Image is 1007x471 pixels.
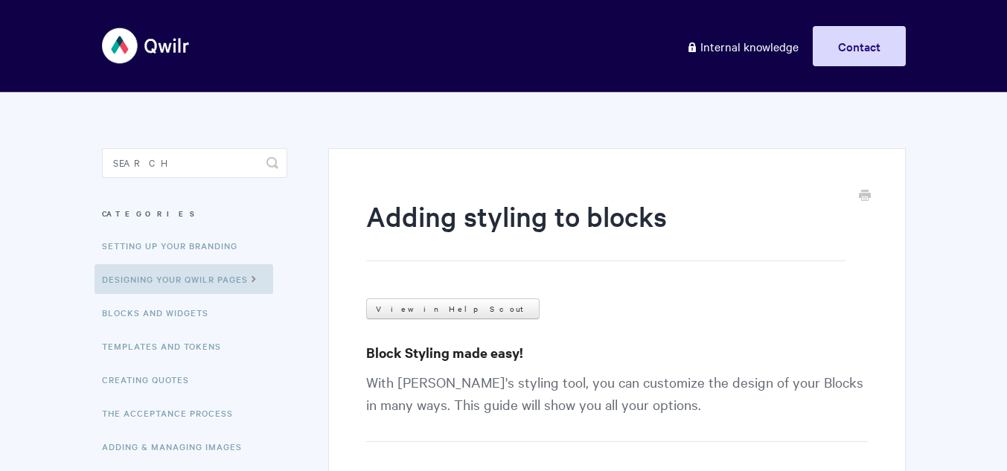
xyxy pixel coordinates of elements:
h3: Categories [102,200,287,227]
a: Templates and Tokens [102,331,232,361]
input: Search [102,148,287,178]
p: With [PERSON_NAME]'s styling tool, you can customize the design of your Blocks in many ways. This... [366,371,867,442]
a: Print this Article [859,188,871,205]
a: The Acceptance Process [102,398,244,428]
a: Designing Your Qwilr Pages [95,264,273,294]
a: Contact [813,26,906,66]
a: Internal knowledge [675,26,810,66]
h3: Block Styling made easy! [366,342,867,363]
h1: Adding styling to blocks [366,197,845,261]
a: Blocks and Widgets [102,298,220,327]
a: View in Help Scout [366,298,540,319]
img: Qwilr Help Center [102,18,191,74]
a: Setting up your Branding [102,231,249,260]
a: Adding & Managing Images [102,432,253,461]
a: Creating Quotes [102,365,200,394]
